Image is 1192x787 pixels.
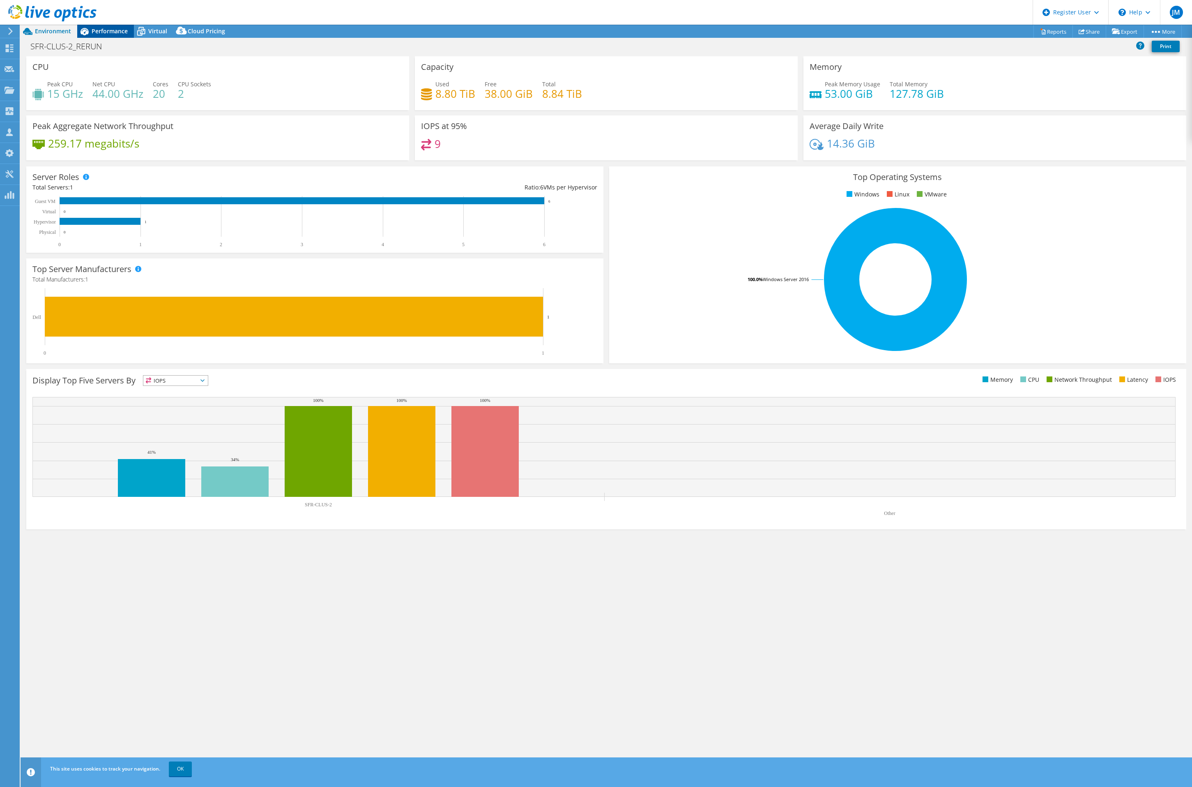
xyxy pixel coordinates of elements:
[543,242,545,247] text: 6
[485,80,497,88] span: Free
[1170,6,1183,19] span: JM
[35,27,71,35] span: Environment
[845,190,879,199] li: Windows
[810,122,884,131] h3: Average Daily Write
[421,122,467,131] h3: IOPS at 95%
[148,27,167,35] span: Virtual
[915,190,947,199] li: VMware
[462,242,465,247] text: 5
[32,314,41,320] text: Dell
[1153,375,1176,384] li: IOPS
[382,242,384,247] text: 4
[178,89,211,98] h4: 2
[810,62,842,72] h3: Memory
[542,89,582,98] h4: 8.84 TiB
[32,62,49,72] h3: CPU
[435,139,441,148] h4: 9
[485,89,533,98] h4: 38.00 GiB
[1045,375,1112,384] li: Network Throughput
[47,80,73,88] span: Peak CPU
[1117,375,1148,384] li: Latency
[825,89,880,98] h4: 53.00 GiB
[748,276,763,282] tspan: 100.0%
[315,183,597,192] div: Ratio: VMs per Hypervisor
[42,209,56,215] text: Virtual
[825,80,880,88] span: Peak Memory Usage
[32,173,79,182] h3: Server Roles
[890,80,927,88] span: Total Memory
[92,27,128,35] span: Performance
[32,275,597,284] h4: Total Manufacturers:
[50,765,160,772] span: This site uses cookies to track your navigation.
[92,89,143,98] h4: 44.00 GHz
[48,139,139,148] h4: 259.17 megabits/s
[139,242,142,247] text: 1
[47,89,83,98] h4: 15 GHz
[548,199,550,203] text: 6
[34,219,56,225] text: Hypervisor
[890,89,944,98] h4: 127.78 GiB
[305,502,332,508] text: SFR-CLUS-2
[540,183,543,191] span: 6
[396,398,407,403] text: 100%
[143,376,208,385] span: IOPS
[92,80,115,88] span: Net CPU
[435,89,475,98] h4: 8.80 TiB
[35,198,55,204] text: Guest VM
[1106,25,1144,38] a: Export
[542,350,544,356] text: 1
[188,27,225,35] span: Cloud Pricing
[827,139,875,148] h4: 14.36 GiB
[169,762,192,776] a: OK
[85,275,88,283] span: 1
[32,122,173,131] h3: Peak Aggregate Network Throughput
[980,375,1013,384] li: Memory
[39,229,56,235] text: Physical
[178,80,211,88] span: CPU Sockets
[64,210,66,214] text: 0
[44,350,46,356] text: 0
[1152,41,1180,52] a: Print
[547,314,550,319] text: 1
[70,183,73,191] span: 1
[1018,375,1039,384] li: CPU
[301,242,303,247] text: 3
[763,276,809,282] tspan: Windows Server 2016
[435,80,449,88] span: Used
[32,265,131,274] h3: Top Server Manufacturers
[421,62,453,72] h3: Capacity
[153,80,168,88] span: Cores
[220,242,222,247] text: 2
[1072,25,1106,38] a: Share
[231,457,239,462] text: 34%
[1033,25,1073,38] a: Reports
[153,89,168,98] h4: 20
[615,173,1180,182] h3: Top Operating Systems
[145,220,147,224] text: 1
[32,183,315,192] div: Total Servers:
[542,80,556,88] span: Total
[480,398,490,403] text: 100%
[64,230,66,234] text: 0
[27,42,115,51] h1: SFR-CLUS-2_RERUN
[147,450,156,455] text: 41%
[885,190,909,199] li: Linux
[1118,9,1126,16] svg: \n
[58,242,61,247] text: 0
[1144,25,1182,38] a: More
[313,398,324,403] text: 100%
[884,510,895,516] text: Other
